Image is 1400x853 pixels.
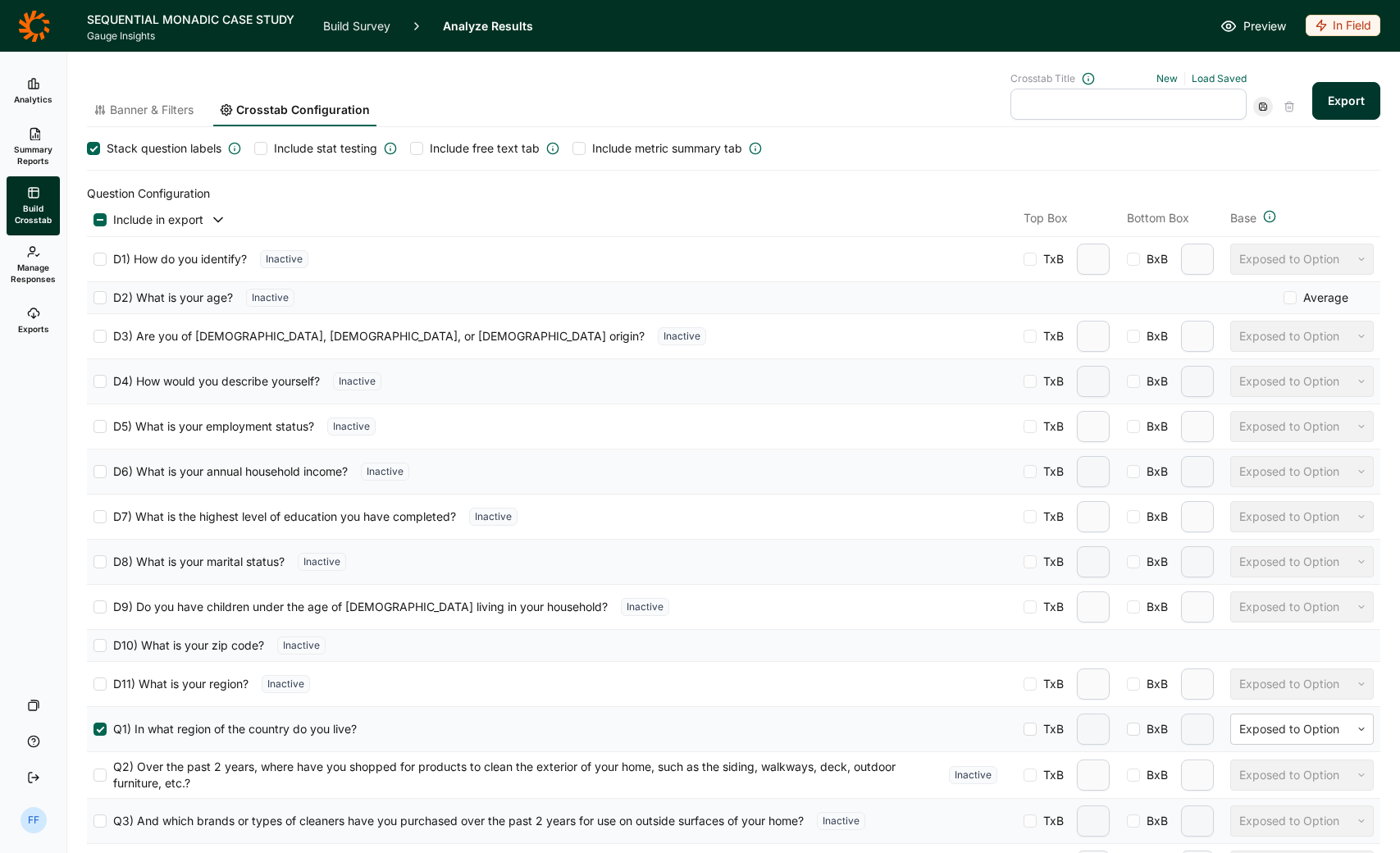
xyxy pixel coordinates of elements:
span: D10) What is your zip code? [107,637,264,654]
span: Include metric summary tab [592,140,742,157]
span: BxB [1140,509,1168,525]
span: TxB [1037,554,1064,570]
a: Analytics [7,65,60,117]
span: TxB [1037,676,1064,692]
span: BxB [1140,463,1168,480]
span: TxB [1037,813,1064,829]
div: Inactive [949,766,997,784]
div: Inactive [817,812,865,830]
div: Delete [1279,97,1299,116]
h1: SEQUENTIAL MONADIC CASE STUDY [87,10,303,30]
div: Inactive [361,463,409,481]
div: Inactive [658,327,706,345]
span: BxB [1140,676,1168,692]
span: Build Crosstab [13,203,53,226]
span: D11) What is your region? [107,676,249,692]
div: Inactive [260,250,308,268]
button: Export [1312,82,1380,120]
span: Exports [18,323,49,335]
a: New [1156,72,1178,84]
span: D3) Are you of [DEMOGRAPHIC_DATA], [DEMOGRAPHIC_DATA], or [DEMOGRAPHIC_DATA] origin? [107,328,645,344]
span: Manage Responses [11,262,56,285]
span: BxB [1140,813,1168,829]
span: BxB [1140,418,1168,435]
span: Stack question labels [107,140,221,157]
span: TxB [1037,463,1064,480]
span: TxB [1037,251,1064,267]
div: Inactive [469,508,518,526]
span: Gauge Insights [87,30,303,43]
span: BxB [1140,599,1168,615]
span: Base [1230,210,1256,226]
span: Crosstab Title [1010,72,1075,85]
div: In Field [1306,15,1380,36]
div: Bottom Box [1127,210,1217,230]
span: D8) What is your marital status? [107,554,285,570]
div: Top Box [1024,210,1114,230]
div: Inactive [327,417,376,436]
a: Summary Reports [7,117,60,176]
span: Preview [1243,16,1286,36]
div: FF [21,807,47,833]
a: Build Crosstab [7,176,60,235]
div: Inactive [333,372,381,390]
span: Q2) Over the past 2 years, where have you shopped for products to clean the exterior of your home... [107,759,936,791]
span: Include free text tab [430,140,540,157]
button: Include in export [107,212,226,228]
span: Analytics [14,94,52,105]
span: TxB [1037,721,1064,737]
span: Include stat testing [274,140,377,157]
div: Inactive [298,553,346,571]
span: Include in export [113,212,203,228]
span: Crosstab Configuration [236,102,370,118]
span: Q1) In what region of the country do you live? [107,721,357,737]
span: BxB [1140,251,1168,267]
span: D2) What is your age? [107,290,233,306]
span: D6) What is your annual household income? [107,463,348,480]
span: TxB [1037,599,1064,615]
span: TxB [1037,767,1064,783]
div: Inactive [246,289,294,307]
div: Inactive [277,636,326,655]
span: TxB [1037,418,1064,435]
span: TxB [1037,328,1064,344]
span: TxB [1037,373,1064,390]
span: D4) How would you describe yourself? [107,373,320,390]
span: Average [1297,290,1348,306]
span: Banner & Filters [110,102,194,118]
div: Inactive [621,598,669,616]
div: Save Crosstab [1253,97,1273,116]
span: BxB [1140,554,1168,570]
span: BxB [1140,721,1168,737]
span: D7) What is the highest level of education you have completed? [107,509,456,525]
span: Q3) And which brands or types of cleaners have you purchased over the past 2 years for use on out... [107,813,804,829]
span: BxB [1140,373,1168,390]
span: D1) How do you identify? [107,251,247,267]
a: Preview [1220,16,1286,36]
a: Load Saved [1192,72,1247,84]
span: BxB [1140,767,1168,783]
a: Exports [7,294,60,347]
span: Summary Reports [13,144,53,166]
div: Inactive [262,675,310,693]
span: TxB [1037,509,1064,525]
a: Manage Responses [7,235,60,294]
span: BxB [1140,328,1168,344]
button: In Field [1306,15,1380,38]
span: D5) What is your employment status? [107,418,314,435]
span: D9) Do you have children under the age of [DEMOGRAPHIC_DATA] living in your household? [107,599,608,615]
h2: Question Configuration [87,184,1380,203]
